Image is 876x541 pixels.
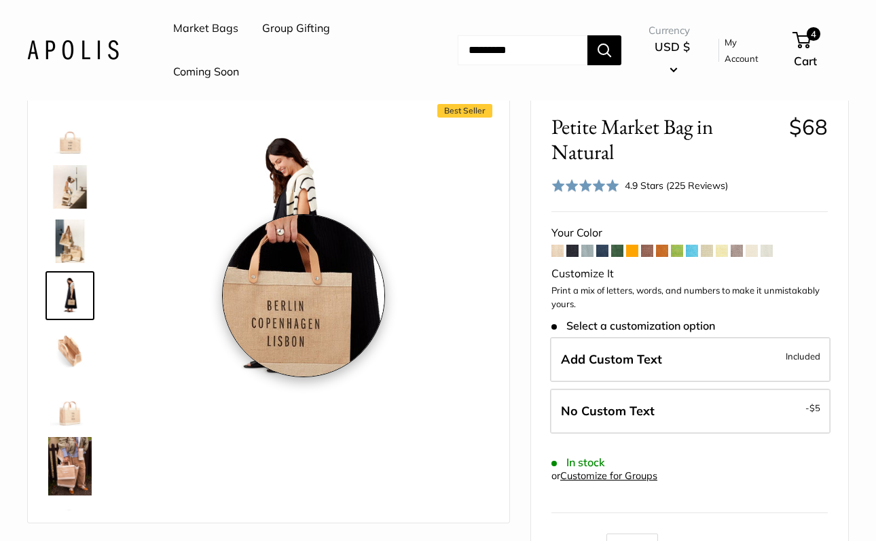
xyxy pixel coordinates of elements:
[45,271,94,320] a: Petite Market Bag in Natural
[551,467,657,485] div: or
[625,178,728,193] div: 4.9 Stars (225 Reviews)
[27,40,119,60] img: Apolis
[551,114,779,164] span: Petite Market Bag in Natural
[561,351,662,367] span: Add Custom Text
[45,217,94,266] a: description_The Original Market bag in its 4 native styles
[48,220,92,263] img: description_The Original Market bag in its 4 native styles
[45,434,94,498] a: Petite Market Bag in Natural
[807,27,820,41] span: 4
[48,274,92,317] img: Petite Market Bag in Natural
[551,264,828,284] div: Customize It
[560,470,657,482] a: Customize for Groups
[48,328,92,372] img: description_Spacious inner area with room for everything.
[805,400,820,416] span: -
[809,402,820,413] span: $5
[262,18,330,39] a: Group Gifting
[45,162,94,211] a: description_Effortless style that elevates every moment
[48,111,92,154] img: Petite Market Bag in Natural
[48,383,92,426] img: Petite Market Bag in Natural
[136,111,434,408] img: Petite Market Bag in Natural
[587,35,621,65] button: Search
[649,21,695,40] span: Currency
[550,337,831,382] label: Add Custom Text
[48,165,92,209] img: description_Effortless style that elevates every moment
[561,403,655,419] span: No Custom Text
[45,108,94,157] a: Petite Market Bag in Natural
[794,29,849,72] a: 4 Cart
[725,34,770,67] a: My Account
[551,284,828,311] p: Print a mix of letters, words, and numbers to make it unmistakably yours.
[551,456,605,469] span: In stock
[437,104,492,118] span: Best Seller
[173,62,239,82] a: Coming Soon
[794,54,817,68] span: Cart
[551,319,715,332] span: Select a customization option
[551,175,728,195] div: 4.9 Stars (225 Reviews)
[789,114,828,140] span: $68
[45,380,94,429] a: Petite Market Bag in Natural
[649,36,695,80] button: USD $
[458,35,587,65] input: Search...
[550,389,831,434] label: Leave Blank
[655,39,690,54] span: USD $
[45,326,94,374] a: description_Spacious inner area with room for everything.
[551,223,828,243] div: Your Color
[173,18,238,39] a: Market Bags
[48,437,92,495] img: Petite Market Bag in Natural
[786,348,820,364] span: Included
